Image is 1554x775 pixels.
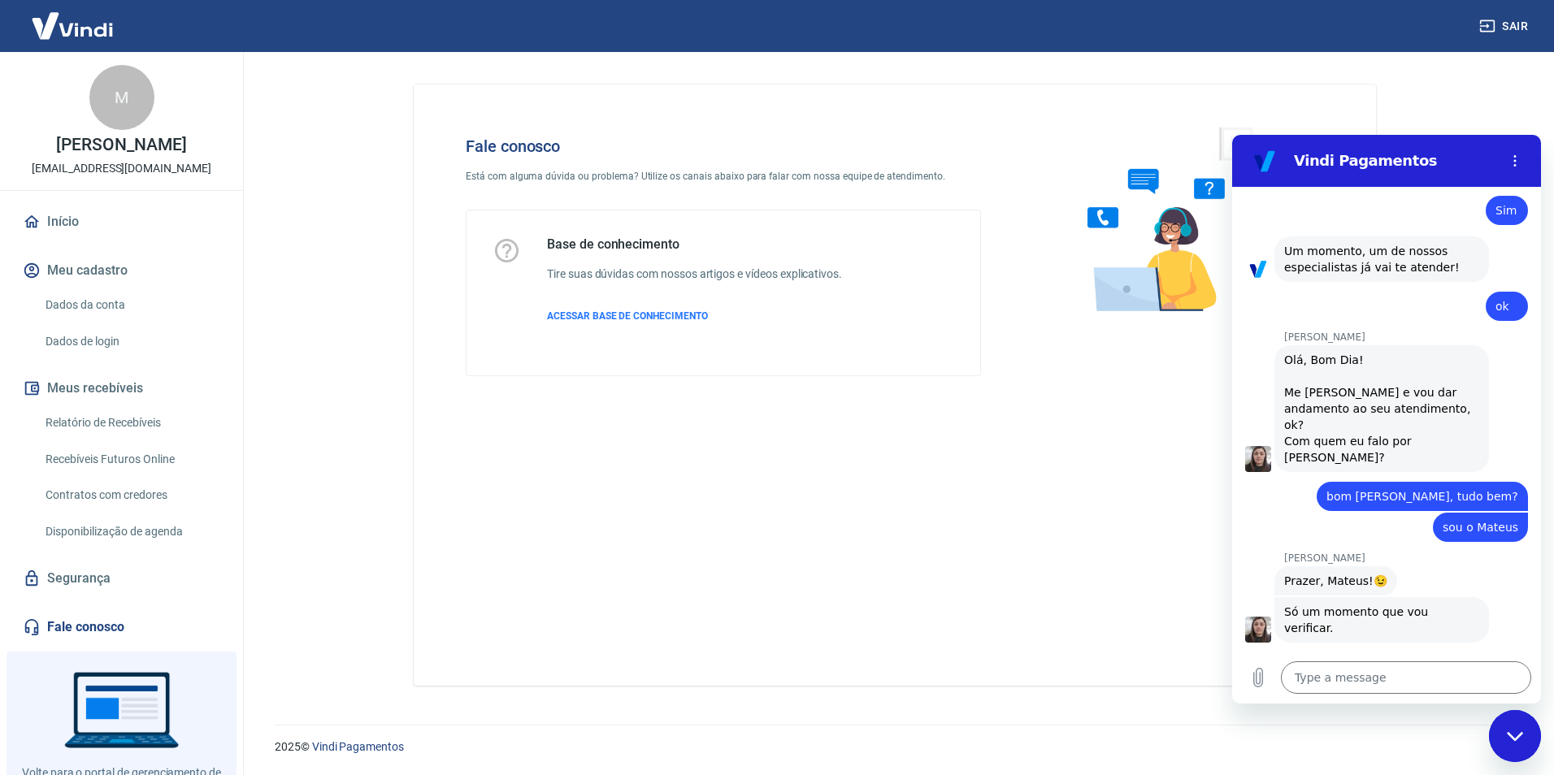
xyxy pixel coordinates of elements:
a: Relatório de Recebíveis [39,406,224,439]
div: M [89,65,154,130]
p: [EMAIL_ADDRESS][DOMAIN_NAME] [32,160,211,177]
a: Vindi Pagamentos [312,740,404,753]
a: Disponibilização de agenda [39,515,224,548]
a: Fale conosco [20,609,224,645]
a: Segurança [20,561,224,596]
a: Início [20,204,224,240]
a: Contratos com credores [39,478,224,512]
h5: Base de conhecimento [547,236,842,253]
a: Recebíveis Futuros Online [39,443,224,476]
p: 2025 © [275,738,1515,756]
a: ACESSAR BASE DE CONHECIMENTO [547,309,842,323]
a: Dados de login [39,325,224,358]
iframe: Button to launch messaging window, conversation in progress [1489,710,1541,762]
button: Sair [1476,11,1534,41]
h4: Fale conosco [466,136,981,156]
p: Está com alguma dúvida ou problema? Utilize os canais abaixo para falar com nossa equipe de atend... [466,169,981,184]
img: Vindi [20,1,125,50]
button: Meu cadastro [20,253,224,288]
h6: Tire suas dúvidas com nossos artigos e vídeos explicativos. [547,266,842,283]
iframe: Messaging window [1232,135,1541,704]
button: Meus recebíveis [20,370,224,406]
a: Dados da conta [39,288,224,322]
img: Fale conosco [1055,110,1302,327]
span: ACESSAR BASE DE CONHECIMENTO [547,310,708,322]
p: [PERSON_NAME] [56,136,186,154]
